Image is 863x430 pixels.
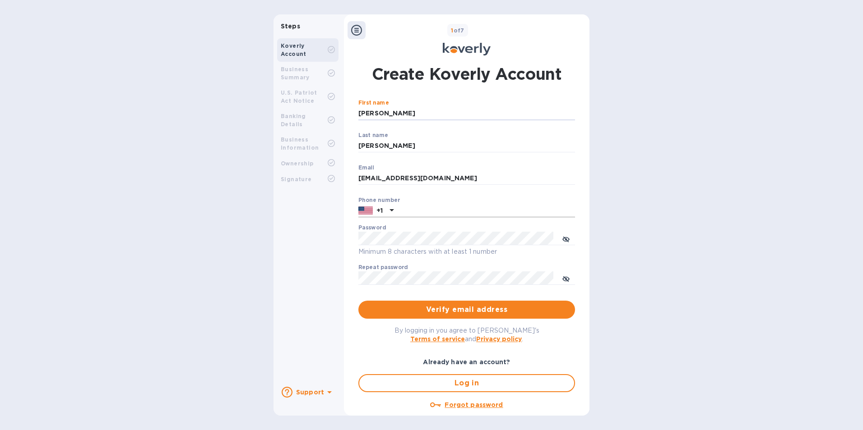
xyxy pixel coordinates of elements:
label: Email [358,165,374,170]
button: toggle password visibility [557,269,575,287]
span: By logging in you agree to [PERSON_NAME]'s and . [394,327,539,343]
label: Repeat password [358,265,408,270]
b: Banking Details [281,113,306,128]
button: Verify email address [358,301,575,319]
label: Password [358,225,386,231]
span: Log in [367,378,567,389]
a: Privacy policy [476,335,522,343]
p: Minimum 8 characters with at least 1 number [358,247,575,257]
label: First name [358,101,389,106]
b: U.S. Patriot Act Notice [281,89,317,104]
input: Enter your first name [358,107,575,120]
b: Signature [281,176,312,183]
p: +1 [376,206,383,215]
b: Ownership [281,160,314,167]
label: Phone number [358,197,400,203]
label: Last name [358,133,388,138]
b: Already have an account? [423,358,510,366]
b: Support [296,389,324,396]
u: Forgot password [445,401,503,408]
span: Verify email address [366,304,568,315]
input: Enter your last name [358,139,575,153]
b: Business Summary [281,66,310,81]
b: of 7 [451,27,464,34]
h1: Create Koverly Account [372,63,562,85]
input: Email [358,172,575,185]
img: US [358,206,373,215]
button: toggle password visibility [557,229,575,247]
b: Business Information [281,136,319,151]
b: Koverly Account [281,42,306,57]
a: Terms of service [410,335,465,343]
span: 1 [451,27,453,34]
b: Steps [281,23,300,30]
button: Log in [358,374,575,392]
